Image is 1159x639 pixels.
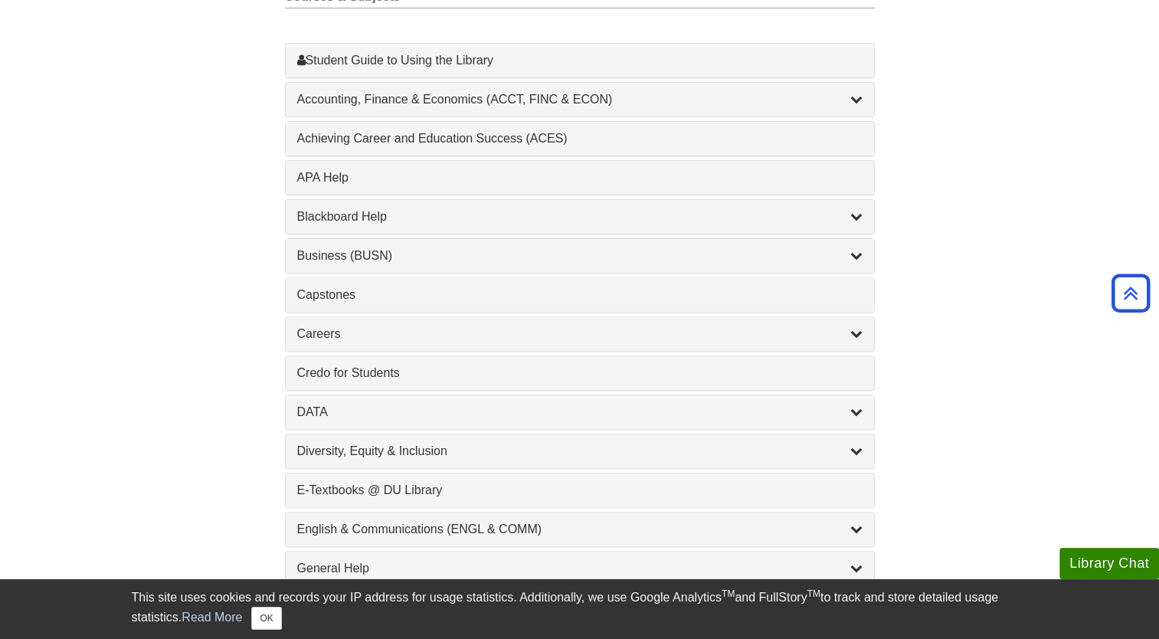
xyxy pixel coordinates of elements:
a: Read More [182,611,242,624]
div: This site uses cookies and records your IP address for usage statistics. Additionally, we use Goo... [132,588,1028,630]
a: Blackboard Help [297,208,863,226]
a: Achieving Career and Education Success (ACES) [297,129,863,148]
a: General Help [297,559,863,578]
a: Back to Top [1106,283,1155,303]
a: Credo for Students [297,364,863,382]
sup: TM [722,588,735,599]
a: Student Guide to Using the Library [297,51,863,70]
button: Library Chat [1059,548,1159,579]
button: Close [251,607,281,630]
a: E-Textbooks @ DU Library [297,481,863,500]
a: Business (BUSN) [297,247,863,265]
a: Diversity, Equity & Inclusion [297,442,863,460]
a: English & Communications (ENGL & COMM) [297,520,863,539]
a: Accounting, Finance & Economics (ACCT, FINC & ECON) [297,90,863,109]
a: DATA [297,403,863,421]
sup: TM [807,588,820,599]
a: Careers [297,325,863,343]
a: APA Help [297,169,863,187]
a: Capstones [297,286,863,304]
